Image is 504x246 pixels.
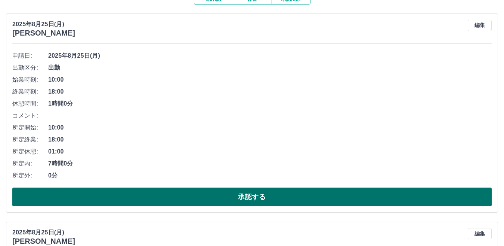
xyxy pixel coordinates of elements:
span: 休憩時間: [12,99,48,108]
span: 所定休憩: [12,147,48,156]
span: 10:00 [48,75,492,84]
span: 01:00 [48,147,492,156]
span: 18:00 [48,87,492,96]
h3: [PERSON_NAME] [12,29,75,37]
button: 承認する [12,188,492,206]
span: 始業時刻: [12,75,48,84]
span: 7時間0分 [48,159,492,168]
span: 0分 [48,171,492,180]
span: 申請日: [12,51,48,60]
span: 出勤 [48,63,492,72]
span: コメント: [12,111,48,120]
span: 所定内: [12,159,48,168]
span: 所定終業: [12,135,48,144]
span: 10:00 [48,123,492,132]
p: 2025年8月25日(月) [12,20,75,29]
button: 編集 [468,228,492,239]
span: 出勤区分: [12,63,48,72]
span: 終業時刻: [12,87,48,96]
button: 編集 [468,20,492,31]
span: 所定開始: [12,123,48,132]
span: 2025年8月25日(月) [48,51,492,60]
span: 所定外: [12,171,48,180]
span: 18:00 [48,135,492,144]
p: 2025年8月25日(月) [12,228,75,237]
h3: [PERSON_NAME] [12,237,75,246]
span: 1時間0分 [48,99,492,108]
